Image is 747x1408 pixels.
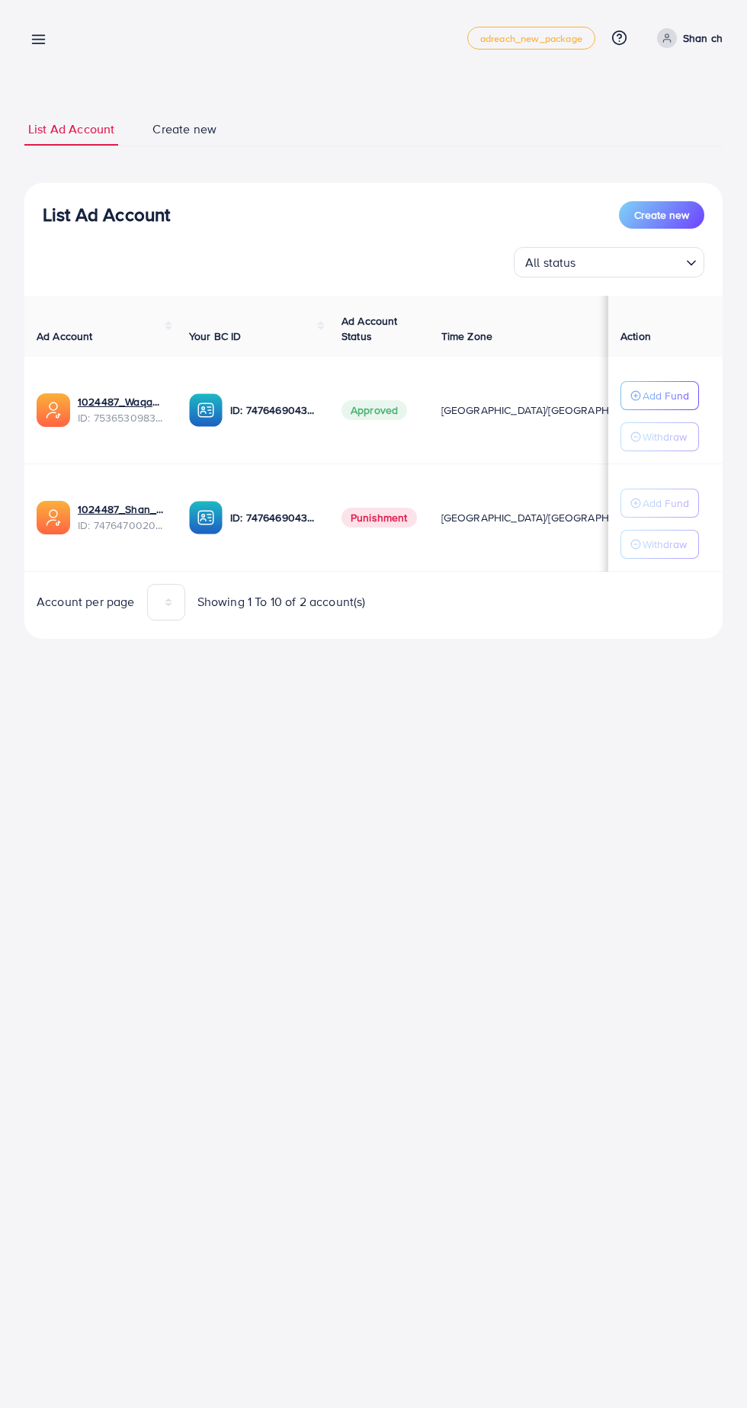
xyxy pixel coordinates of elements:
a: 1024487_Waqaslatif_1754735395634 [78,394,165,409]
span: Create new [152,120,216,138]
input: Search for option [581,249,680,274]
p: ID: 7476469043022413841 [230,401,317,419]
div: <span class='underline'>1024487_Waqaslatif_1754735395634</span></br>7536530983537934352 [78,394,165,425]
h3: List Ad Account [43,204,170,226]
p: Withdraw [643,535,687,553]
span: All status [522,252,579,274]
div: Search for option [514,247,704,277]
p: Withdraw [643,428,687,446]
span: Time Zone [441,329,492,344]
span: [GEOGRAPHIC_DATA]/[GEOGRAPHIC_DATA] [441,510,653,525]
span: Your BC ID [189,329,242,344]
span: ID: 7476470020218847248 [78,518,165,533]
span: Action [620,329,651,344]
span: ID: 7536530983537934352 [78,410,165,425]
a: 1024487_Shan_1740751332072 [78,502,165,517]
span: [GEOGRAPHIC_DATA]/[GEOGRAPHIC_DATA] [441,403,653,418]
span: Ad Account Status [341,313,398,344]
a: Shan ch [651,28,723,48]
span: Showing 1 To 10 of 2 account(s) [197,593,366,611]
span: Ad Account [37,329,93,344]
a: adreach_new_package [467,27,595,50]
span: Account per page [37,593,135,611]
button: Add Fund [620,381,699,410]
span: Approved [341,400,407,420]
span: List Ad Account [28,120,114,138]
img: ic-ads-acc.e4c84228.svg [37,393,70,427]
span: Punishment [341,508,417,528]
span: adreach_new_package [480,34,582,43]
button: Create new [619,201,704,229]
p: Add Fund [643,494,689,512]
img: ic-ba-acc.ded83a64.svg [189,501,223,534]
button: Withdraw [620,530,699,559]
p: Add Fund [643,386,689,405]
p: Shan ch [683,29,723,47]
button: Withdraw [620,422,699,451]
span: Create new [634,207,689,223]
p: ID: 7476469043022413841 [230,508,317,527]
img: ic-ba-acc.ded83a64.svg [189,393,223,427]
img: ic-ads-acc.e4c84228.svg [37,501,70,534]
button: Add Fund [620,489,699,518]
div: <span class='underline'>1024487_Shan_1740751332072</span></br>7476470020218847248 [78,502,165,533]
